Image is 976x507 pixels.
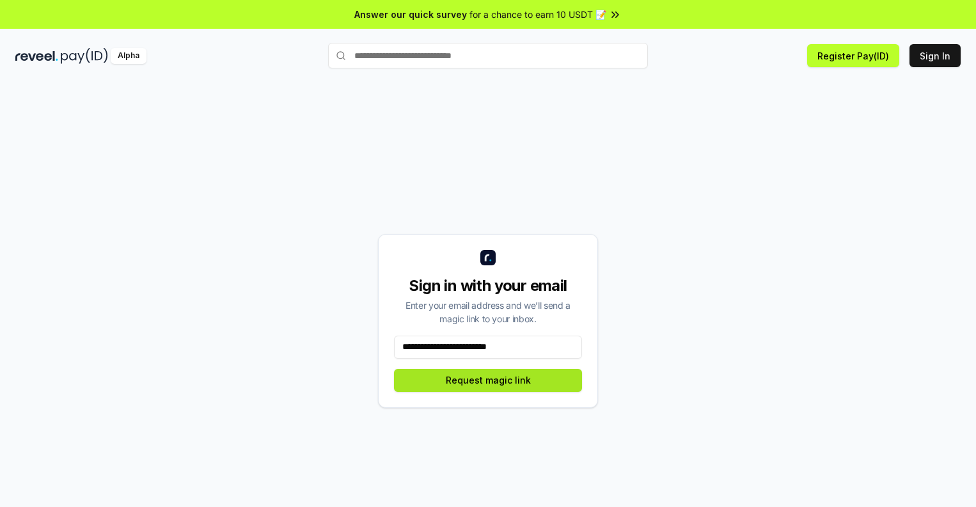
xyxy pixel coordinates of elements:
button: Request magic link [394,369,582,392]
img: pay_id [61,48,108,64]
button: Register Pay(ID) [807,44,899,67]
div: Sign in with your email [394,276,582,296]
div: Enter your email address and we’ll send a magic link to your inbox. [394,299,582,325]
button: Sign In [909,44,961,67]
span: Answer our quick survey [354,8,467,21]
div: Alpha [111,48,146,64]
img: reveel_dark [15,48,58,64]
img: logo_small [480,250,496,265]
span: for a chance to earn 10 USDT 📝 [469,8,606,21]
